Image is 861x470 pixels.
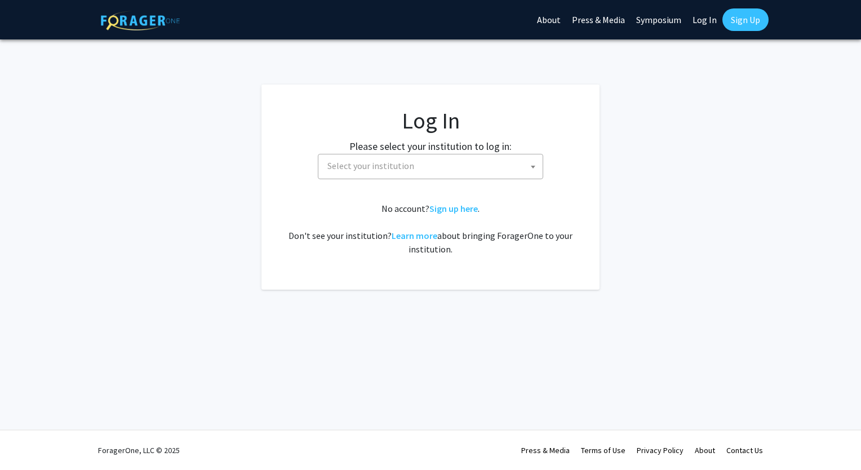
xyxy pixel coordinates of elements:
[327,160,414,171] span: Select your institution
[98,431,180,470] div: ForagerOne, LLC © 2025
[318,154,543,179] span: Select your institution
[726,445,763,455] a: Contact Us
[349,139,512,154] label: Please select your institution to log in:
[284,107,577,134] h1: Log In
[284,202,577,256] div: No account? . Don't see your institution? about bringing ForagerOne to your institution.
[637,445,684,455] a: Privacy Policy
[581,445,625,455] a: Terms of Use
[392,230,437,241] a: Learn more about bringing ForagerOne to your institution
[521,445,570,455] a: Press & Media
[722,8,769,31] a: Sign Up
[429,203,478,214] a: Sign up here
[323,154,543,178] span: Select your institution
[101,11,180,30] img: ForagerOne Logo
[695,445,715,455] a: About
